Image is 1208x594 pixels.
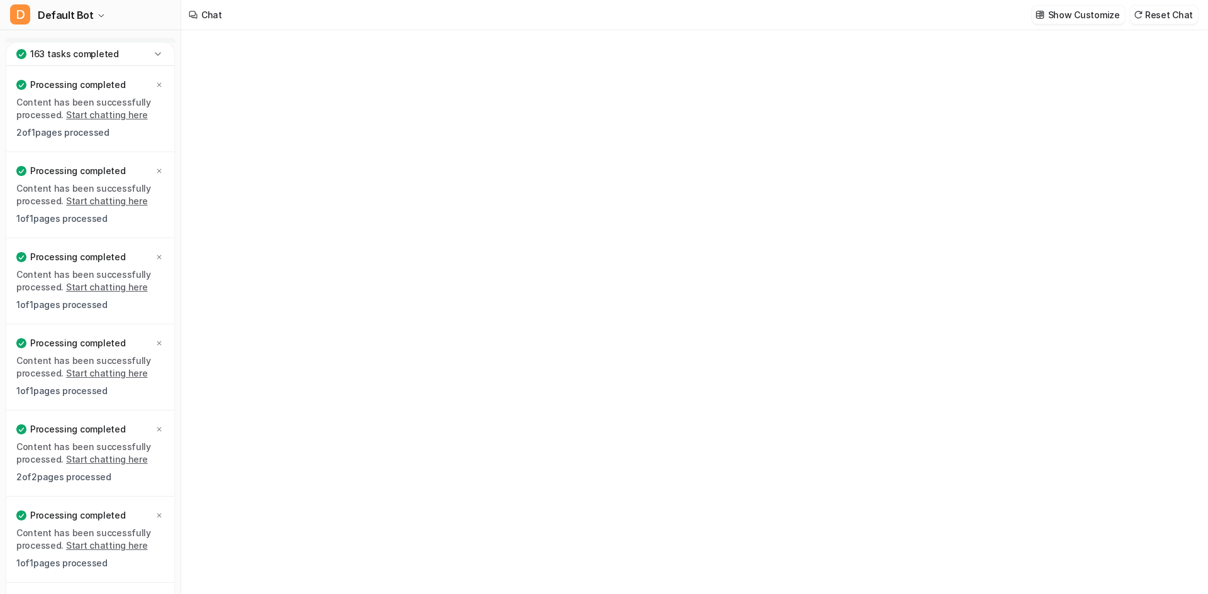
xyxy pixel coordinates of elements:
[16,212,164,225] p: 1 of 1 pages processed
[30,337,125,349] p: Processing completed
[38,6,94,24] span: Default Bot
[16,182,164,207] p: Content has been successfully processed.
[1036,10,1044,19] img: customize
[30,251,125,263] p: Processing completed
[1130,6,1198,24] button: Reset Chat
[30,423,125,436] p: Processing completed
[16,557,164,569] p: 1 of 1 pages processed
[66,195,148,206] a: Start chatting here
[16,126,164,139] p: 2 of 1 pages processed
[16,385,164,397] p: 1 of 1 pages processed
[10,4,30,25] span: D
[66,109,148,120] a: Start chatting here
[1048,8,1120,21] p: Show Customize
[66,282,148,292] a: Start chatting here
[30,79,125,91] p: Processing completed
[16,96,164,121] p: Content has been successfully processed.
[16,471,164,483] p: 2 of 2 pages processed
[1032,6,1125,24] button: Show Customize
[16,527,164,552] p: Content has been successfully processed.
[16,355,164,380] p: Content has been successfully processed.
[5,38,176,55] a: Chat
[16,268,164,294] p: Content has been successfully processed.
[30,509,125,522] p: Processing completed
[30,165,125,177] p: Processing completed
[16,441,164,466] p: Content has been successfully processed.
[66,454,148,465] a: Start chatting here
[16,299,164,311] p: 1 of 1 pages processed
[201,8,222,21] div: Chat
[1134,10,1143,19] img: reset
[30,48,119,60] p: 163 tasks completed
[66,540,148,551] a: Start chatting here
[66,368,148,378] a: Start chatting here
